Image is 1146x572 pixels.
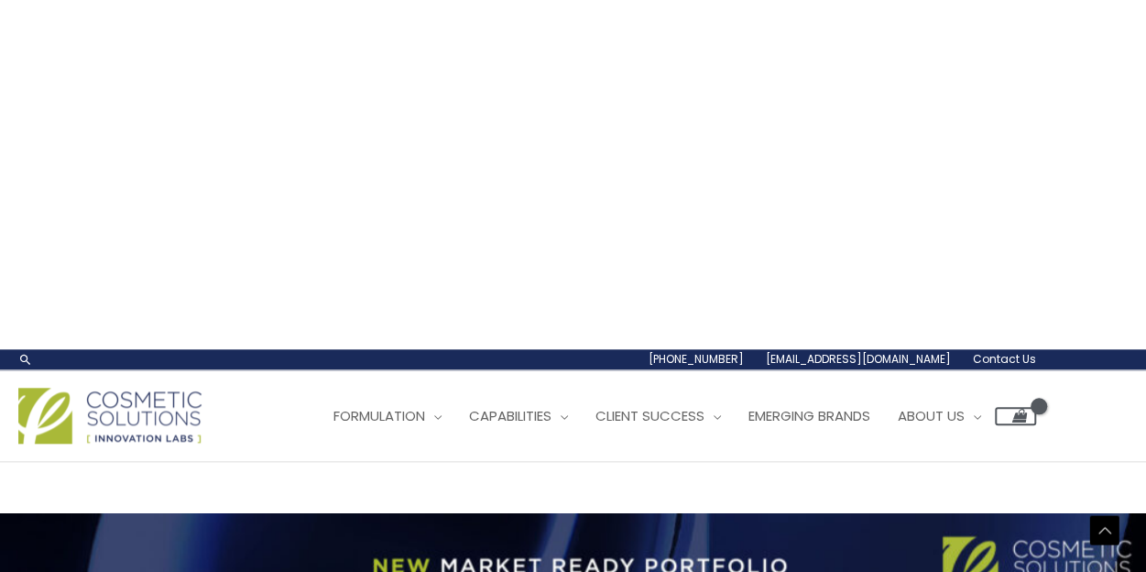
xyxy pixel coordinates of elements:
[595,406,704,425] span: Client Success
[306,389,1036,444] nav: Site Navigation
[748,406,870,425] span: Emerging Brands
[333,406,425,425] span: Formulation
[962,349,1036,369] a: Contact Us
[582,389,735,444] a: Client Success
[995,407,1036,425] a: View Shopping Cart, empty
[18,352,33,367] a: Search icon link
[469,406,551,425] span: Capabilities
[320,389,455,444] a: Formulation
[735,389,884,444] a: Emerging Brands
[755,349,962,369] a: [EMAIL_ADDRESS][DOMAIN_NAME]
[455,389,582,444] a: Capabilities
[649,351,744,367] span: [PHONE_NUMBER]
[973,351,1036,367] span: Contact Us
[18,388,202,444] img: Cosmetic Solutions Logo
[638,349,755,369] a: [PHONE_NUMBER]
[766,351,951,367] span: [EMAIL_ADDRESS][DOMAIN_NAME]
[884,389,995,444] a: About Us
[898,406,965,425] span: About Us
